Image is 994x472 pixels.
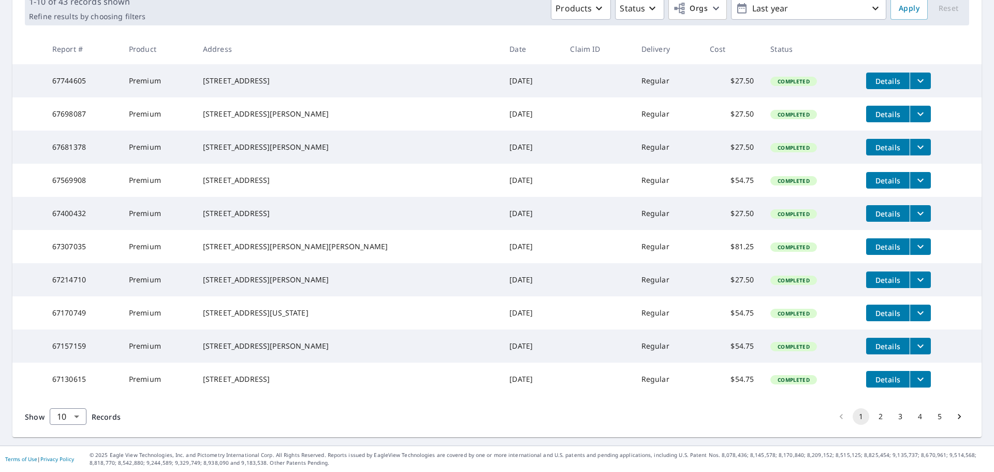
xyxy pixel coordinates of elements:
th: Report # [44,34,121,64]
div: [STREET_ADDRESS] [203,76,493,86]
span: Details [872,375,903,384]
td: Premium [121,197,195,230]
div: [STREET_ADDRESS][US_STATE] [203,308,493,318]
span: Completed [771,78,815,85]
td: $54.75 [701,296,762,330]
th: Claim ID [562,34,633,64]
td: $81.25 [701,230,762,263]
span: Details [872,209,903,219]
span: Completed [771,177,815,184]
span: Details [872,308,903,318]
div: [STREET_ADDRESS][PERSON_NAME][PERSON_NAME] [203,241,493,252]
td: [DATE] [501,64,562,97]
td: Regular [633,197,702,230]
td: [DATE] [501,164,562,197]
button: detailsBtn-67214710 [866,271,910,288]
td: $27.50 [701,97,762,131]
p: Status [620,2,645,15]
td: Premium [121,330,195,363]
td: 67130615 [44,363,121,396]
td: Premium [121,296,195,330]
span: Completed [771,210,815,218]
span: Details [872,109,903,119]
span: Details [872,341,903,351]
td: 67170749 [44,296,121,330]
th: Status [762,34,858,64]
div: Show 10 records [50,408,86,425]
a: Privacy Policy [40,455,74,463]
span: Orgs [673,2,708,15]
span: Completed [771,144,815,151]
td: [DATE] [501,263,562,296]
button: detailsBtn-67170749 [866,305,910,321]
td: [DATE] [501,363,562,396]
button: filesDropdownBtn-67130615 [910,371,931,388]
td: Premium [121,97,195,131]
button: filesDropdownBtn-67157159 [910,338,931,354]
td: Regular [633,64,702,97]
button: filesDropdownBtn-67698087 [910,106,931,122]
button: Go to page 3 [892,408,909,425]
span: Details [872,275,903,285]
td: $27.50 [701,263,762,296]
button: detailsBtn-67744605 [866,73,910,89]
th: Address [195,34,501,64]
button: Go to next page [951,408,968,425]
button: filesDropdownBtn-67170749 [910,305,931,321]
button: detailsBtn-67130615 [866,371,910,388]
span: Details [872,176,903,185]
nav: pagination navigation [831,408,969,425]
span: Completed [771,111,815,118]
td: Regular [633,131,702,164]
span: Details [872,142,903,152]
span: Completed [771,343,815,350]
div: [STREET_ADDRESS][PERSON_NAME] [203,109,493,119]
button: detailsBtn-67307035 [866,238,910,255]
button: detailsBtn-67400432 [866,205,910,222]
button: filesDropdownBtn-67569908 [910,172,931,189]
button: Go to page 5 [931,408,948,425]
td: Regular [633,97,702,131]
button: filesDropdownBtn-67214710 [910,271,931,288]
span: Completed [771,277,815,284]
td: 67157159 [44,330,121,363]
span: Completed [771,310,815,317]
td: Premium [121,131,195,164]
button: filesDropdownBtn-67307035 [910,238,931,255]
td: Regular [633,263,702,296]
td: Premium [121,363,195,396]
td: 67698087 [44,97,121,131]
td: [DATE] [501,131,562,164]
div: [STREET_ADDRESS] [203,374,493,384]
td: Premium [121,230,195,263]
td: $54.75 [701,363,762,396]
button: detailsBtn-67569908 [866,172,910,189]
td: [DATE] [501,296,562,330]
td: Premium [121,263,195,296]
span: Completed [771,376,815,383]
td: [DATE] [501,197,562,230]
button: filesDropdownBtn-67681378 [910,139,931,155]
td: 67569908 [44,164,121,197]
th: Date [501,34,562,64]
span: Details [872,76,903,86]
a: Terms of Use [5,455,37,463]
td: Premium [121,64,195,97]
th: Delivery [633,34,702,64]
td: Premium [121,164,195,197]
p: Refine results by choosing filters [29,12,145,21]
td: $27.50 [701,131,762,164]
th: Product [121,34,195,64]
td: Regular [633,164,702,197]
span: Details [872,242,903,252]
button: filesDropdownBtn-67400432 [910,205,931,222]
td: [DATE] [501,97,562,131]
div: [STREET_ADDRESS][PERSON_NAME] [203,341,493,351]
div: [STREET_ADDRESS] [203,208,493,219]
div: [STREET_ADDRESS][PERSON_NAME] [203,142,493,152]
td: Regular [633,363,702,396]
td: 67307035 [44,230,121,263]
td: 67400432 [44,197,121,230]
td: $54.75 [701,164,762,197]
div: [STREET_ADDRESS] [203,175,493,185]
